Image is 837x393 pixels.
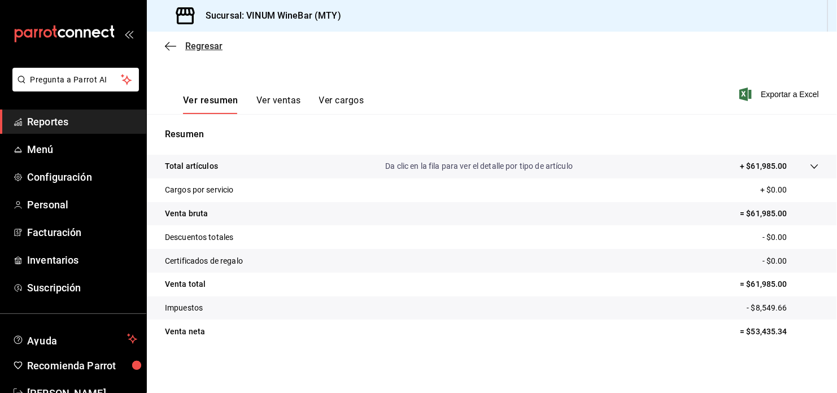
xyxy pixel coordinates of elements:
[740,326,819,338] p: = $53,435.34
[124,29,133,38] button: open_drawer_menu
[762,232,819,243] p: - $0.00
[12,68,139,91] button: Pregunta a Parrot AI
[27,225,137,240] span: Facturación
[27,114,137,129] span: Reportes
[385,160,573,172] p: Da clic en la fila para ver el detalle por tipo de artículo
[27,169,137,185] span: Configuración
[165,41,223,51] button: Regresar
[165,160,218,172] p: Total artículos
[740,208,819,220] p: = $61,985.00
[740,160,787,172] p: + $61,985.00
[256,95,301,114] button: Ver ventas
[165,326,205,338] p: Venta neta
[27,197,137,212] span: Personal
[183,95,364,114] div: navigation tabs
[197,9,341,23] h3: Sucursal: VINUM WineBar (MTY)
[185,41,223,51] span: Regresar
[165,208,208,220] p: Venta bruta
[27,332,123,346] span: Ayuda
[742,88,819,101] button: Exportar a Excel
[747,302,819,314] p: - $8,549.66
[760,184,819,196] p: + $0.00
[183,95,238,114] button: Ver resumen
[27,252,137,268] span: Inventarios
[165,255,243,267] p: Certificados de regalo
[165,302,203,314] p: Impuestos
[165,278,206,290] p: Venta total
[740,278,819,290] p: = $61,985.00
[319,95,364,114] button: Ver cargos
[165,184,234,196] p: Cargos por servicio
[165,232,233,243] p: Descuentos totales
[27,358,137,373] span: Recomienda Parrot
[762,255,819,267] p: - $0.00
[27,142,137,157] span: Menú
[165,128,819,141] p: Resumen
[8,82,139,94] a: Pregunta a Parrot AI
[30,74,121,86] span: Pregunta a Parrot AI
[27,280,137,295] span: Suscripción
